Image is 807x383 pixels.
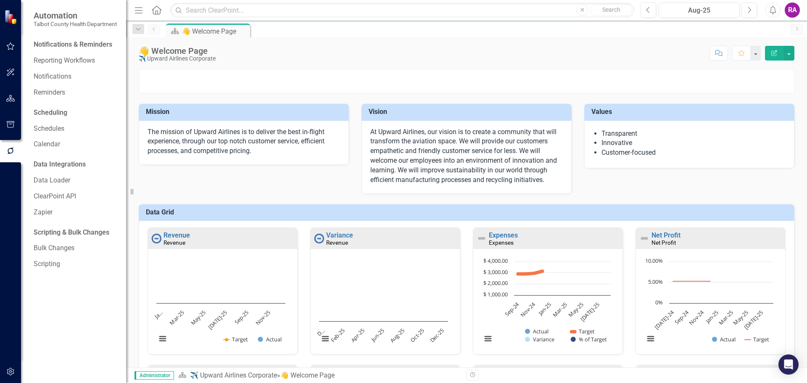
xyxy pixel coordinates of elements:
[591,108,790,116] h3: Values
[258,335,282,343] button: Show Actual
[34,21,117,27] small: Talbot County Health Department
[34,56,118,66] a: Reporting Workflows
[315,327,326,338] text: D…
[745,335,770,343] button: Show Target
[483,257,508,264] text: $ 4,000.00
[329,327,346,344] text: Feb-25
[572,328,595,335] button: Show Target
[525,272,528,275] path: Oct-24, 2,897.5. Target.
[178,371,460,380] div: »
[503,300,521,318] text: Sep-24
[778,354,799,375] div: Open Intercom Messenger
[164,231,190,239] a: Revenue
[168,309,185,326] text: Mar-25
[601,129,786,139] li: Transparent
[645,257,663,264] text: 10.00%
[639,233,649,243] img: Not Defined
[590,4,632,16] button: Search
[673,308,691,326] text: Sep-24
[34,192,118,201] a: ClearPoint API
[233,309,250,326] text: Sep-25
[4,10,19,24] img: ClearPoint Strategy
[636,227,786,354] div: Double-Click to Edit
[655,298,663,306] text: 0%
[139,46,216,55] div: 👋 Welcome Page
[579,301,601,323] text: [DATE]-25
[34,124,118,134] a: Schedules
[134,371,174,380] span: Administrator
[349,327,366,343] text: Apr-25
[653,308,675,331] text: [DATE]-24
[34,243,118,253] a: Bulk Changes
[170,3,634,18] input: Search ClearPoint...
[34,176,118,185] a: Data Loader
[662,5,736,16] div: Aug-25
[517,272,520,275] path: Sep-24, 2,897.5. Target.
[315,257,452,352] svg: Interactive chart
[326,231,353,239] a: Variance
[388,327,406,344] text: Aug-25
[151,233,161,243] img: No Information
[601,148,786,158] li: Customer-focused
[717,309,735,326] text: Mar-25
[206,309,229,331] text: [DATE]-25
[315,257,456,352] div: Chart. Highcharts interactive chart.
[34,11,117,21] span: Automation
[541,269,544,273] path: Dec-24, 3,135. Target.
[428,327,446,344] text: Dec-25
[409,327,425,343] text: Oct-25
[601,138,786,148] li: Innovative
[182,26,248,37] div: 👋 Welcome Page
[34,108,67,118] div: Scheduling
[473,227,623,354] div: Double-Click to Edit
[651,231,680,239] a: Net Profit
[533,272,536,275] path: Nov-24, 2,945. Target.
[254,309,272,326] text: Nov-25
[732,309,750,327] text: May-25
[34,40,112,50] div: Notifications & Reminders
[34,140,118,149] a: Calendar
[152,257,293,352] div: Chart. Highcharts interactive chart.
[703,309,720,325] text: Jan-25
[602,6,620,13] span: Search
[34,259,118,269] a: Scripting
[280,371,335,379] div: 👋 Welcome Page
[190,371,277,379] a: ✈️ Upward Airlines Corporate
[712,335,736,343] button: Show Actual
[483,279,508,287] text: $ 2,000.00
[742,309,765,331] text: [DATE]-25
[482,333,494,345] button: View chart menu, Chart
[483,291,508,298] text: $ 1,000.00
[148,227,298,354] div: Double-Click to Edit
[34,72,118,82] a: Notifications
[34,208,118,217] a: Zapier
[477,257,618,352] div: Chart. Highcharts interactive chart.
[146,108,345,116] h3: Mission
[519,300,537,318] text: Nov-24
[687,308,705,326] text: Nov-24
[536,301,553,317] text: Jan-25
[640,257,781,352] div: Chart. Highcharts interactive chart.
[319,333,331,345] button: View chart menu, Chart
[551,301,569,318] text: Mar-25
[370,127,563,185] p: At Upward Airlines, our vision is to create a community that will transform the aviation space. W...
[659,3,739,18] button: Aug-25
[651,239,676,246] small: Net Profit
[525,328,549,335] button: Show Actual
[34,228,109,238] div: Scripting & Bulk Changes
[645,333,657,345] button: View chart menu, Chart
[671,280,712,283] g: Target, series 2 of 2. Line with 14 data points.
[34,88,118,98] a: Reminders
[483,268,508,276] text: $ 3,000.00
[310,227,460,354] div: Double-Click to Edit
[139,55,216,62] div: ✈️ Upward Airlines Corporate
[477,257,615,352] svg: Interactive chart
[571,335,607,343] button: Show % of Target
[369,327,386,343] text: Jun-25
[314,233,324,243] img: No Information
[369,108,567,116] h3: Vision
[785,3,800,18] button: RA
[477,233,487,243] img: Not Defined
[326,239,348,246] small: Revenue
